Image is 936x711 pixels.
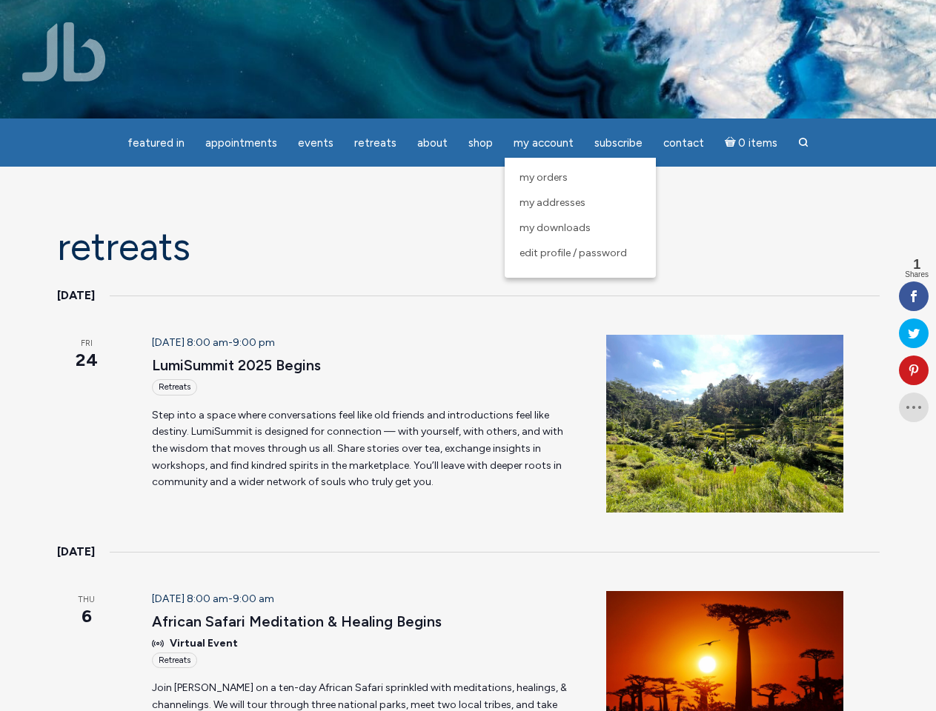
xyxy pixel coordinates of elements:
span: Fri [57,338,117,350]
time: [DATE] [57,286,95,305]
span: My Downloads [520,221,591,234]
img: Jamie Butler. The Everyday Medium [22,22,106,81]
a: featured in [119,129,193,158]
span: 24 [57,347,117,373]
span: Edit Profile / Password [520,247,627,259]
span: 9:00 am [233,592,274,605]
div: Retreats [152,652,197,668]
a: My Addresses [512,190,648,216]
span: 0 items [738,138,777,149]
a: LumiSummit 2025 Begins [152,356,321,375]
span: [DATE] 8:00 am [152,592,228,605]
span: Appointments [205,136,277,150]
span: Subscribe [594,136,643,150]
h1: Retreats [57,226,880,268]
span: About [417,136,448,150]
a: Events [289,129,342,158]
span: Contact [663,136,704,150]
span: Thu [57,594,117,607]
span: 6 [57,604,117,629]
span: My Orders [520,171,568,184]
span: My Account [514,136,574,150]
a: Appointments [196,129,286,158]
p: Step into a space where conversations feel like old friends and introductions feel like destiny. ... [152,407,571,491]
a: Edit Profile / Password [512,241,648,266]
a: Retreats [345,129,405,158]
span: 9:00 pm [233,336,275,349]
span: Virtual Event [170,635,238,652]
a: African Safari Meditation & Healing Begins [152,612,442,631]
a: My Downloads [512,216,648,241]
span: featured in [127,136,185,150]
span: Shop [468,136,493,150]
a: My Account [505,129,582,158]
a: Shop [459,129,502,158]
time: - [152,336,275,349]
a: Contact [654,129,713,158]
a: Subscribe [585,129,651,158]
span: 1 [905,258,929,271]
time: - [152,592,274,605]
div: Retreats [152,379,197,395]
span: Shares [905,271,929,278]
a: My Orders [512,165,648,190]
time: [DATE] [57,542,95,561]
a: About [408,129,457,158]
i: Cart [725,136,739,150]
a: Cart0 items [716,127,787,158]
span: My Addresses [520,196,585,209]
img: JBM Bali Rice Fields 2 [606,335,843,513]
span: Retreats [354,136,396,150]
span: [DATE] 8:00 am [152,336,228,349]
span: Events [298,136,333,150]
